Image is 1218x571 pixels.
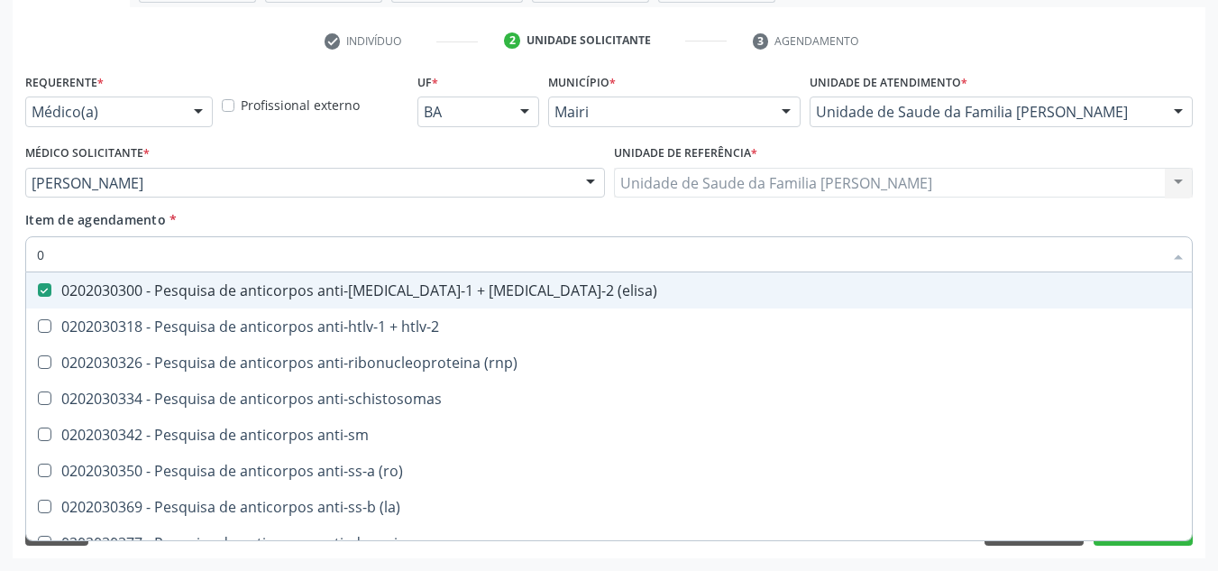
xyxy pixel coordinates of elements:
[37,428,1181,442] div: 0202030342 - Pesquisa de anticorpos anti-sm
[37,236,1163,272] input: Buscar por procedimentos
[816,103,1156,121] span: Unidade de Saude da Familia [PERSON_NAME]
[417,69,438,97] label: UF
[37,500,1181,514] div: 0202030369 - Pesquisa de anticorpos anti-ss-b (la)
[37,464,1181,478] div: 0202030350 - Pesquisa de anticorpos anti-ss-a (ro)
[527,32,651,49] div: Unidade solicitante
[25,69,104,97] label: Requerente
[25,211,166,228] span: Item de agendamento
[32,174,568,192] span: [PERSON_NAME]
[424,103,502,121] span: BA
[32,103,176,121] span: Médico(a)
[548,69,616,97] label: Município
[554,103,764,121] span: Mairi
[241,96,360,115] label: Profissional externo
[25,140,150,168] label: Médico Solicitante
[810,69,967,97] label: Unidade de atendimento
[37,283,1181,298] div: 0202030300 - Pesquisa de anticorpos anti-[MEDICAL_DATA]-1 + [MEDICAL_DATA]-2 (elisa)
[504,32,520,49] div: 2
[37,319,1181,334] div: 0202030318 - Pesquisa de anticorpos anti-htlv-1 + htlv-2
[37,355,1181,370] div: 0202030326 - Pesquisa de anticorpos anti-ribonucleoproteina (rnp)
[37,536,1181,550] div: 0202030377 - Pesquisa de anticorpos antiadenovirus
[614,140,757,168] label: Unidade de referência
[37,391,1181,406] div: 0202030334 - Pesquisa de anticorpos anti-schistosomas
